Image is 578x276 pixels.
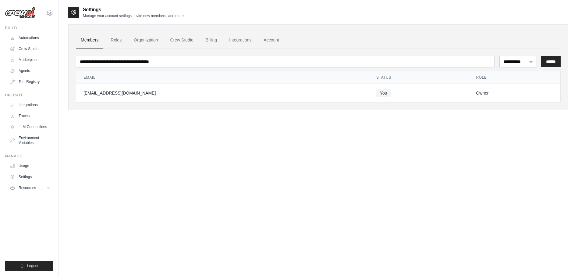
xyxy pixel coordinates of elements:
div: Operate [5,93,53,98]
a: Account [259,32,284,48]
a: Environment Variables [7,133,53,148]
a: Usage [7,161,53,171]
div: [EMAIL_ADDRESS][DOMAIN_NAME] [83,90,362,96]
a: Roles [106,32,126,48]
a: Integrations [7,100,53,110]
h2: Settings [83,6,185,13]
button: Logout [5,261,53,271]
p: Manage your account settings, invite new members, and more. [83,13,185,18]
th: Email [76,71,369,84]
a: Marketplace [7,55,53,65]
a: LLM Connections [7,122,53,132]
a: Billing [201,32,222,48]
a: Agents [7,66,53,76]
div: Build [5,26,53,30]
a: Members [76,32,103,48]
div: Owner [476,90,553,96]
div: Manage [5,154,53,159]
a: Crew Studio [165,32,198,48]
a: Crew Studio [7,44,53,54]
a: Traces [7,111,53,121]
span: Resources [19,185,36,190]
button: Resources [7,183,53,193]
th: Role [469,71,560,84]
img: Logo [5,7,35,19]
a: Tool Registry [7,77,53,87]
a: Settings [7,172,53,182]
a: Integrations [224,32,256,48]
span: Logout [27,263,38,268]
a: Organization [129,32,163,48]
th: Status [369,71,469,84]
span: You [376,89,391,97]
a: Automations [7,33,53,43]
